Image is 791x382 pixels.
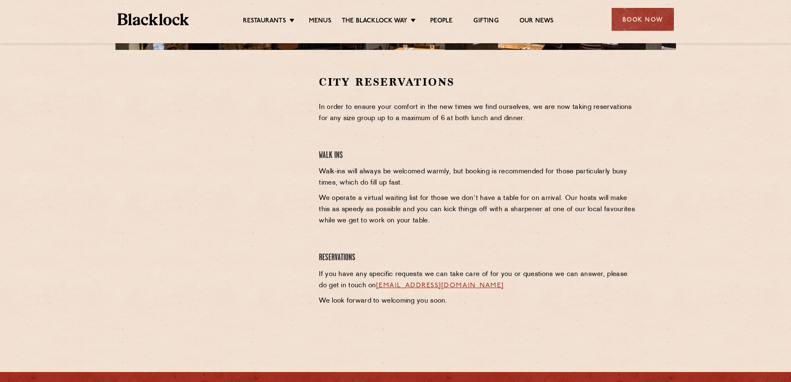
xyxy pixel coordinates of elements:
div: Book Now [612,8,674,31]
p: If you have any specific requests we can take care of for you or questions we can answer, please ... [319,269,637,291]
iframe: OpenTable make booking widget [184,75,277,200]
a: [EMAIL_ADDRESS][DOMAIN_NAME] [376,282,504,289]
h4: Reservations [319,252,637,264]
p: We operate a virtual waiting list for those we don’t have a table for on arrival. Our hosts will ... [319,193,637,227]
h2: City Reservations [319,75,637,89]
a: The Blacklock Way [342,17,407,26]
a: Gifting [473,17,498,26]
a: Menus [309,17,331,26]
p: We look forward to welcoming you soon. [319,296,637,307]
a: People [430,17,453,26]
h4: Walk Ins [319,150,637,161]
p: Walk-ins will always be welcomed warmly, but booking is recommended for those particularly busy t... [319,166,637,189]
p: In order to ensure your comfort in the new times we find ourselves, we are now taking reservation... [319,102,637,124]
a: Our News [519,17,554,26]
img: BL_Textured_Logo-footer-cropped.svg [118,13,189,25]
a: Restaurants [243,17,286,26]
